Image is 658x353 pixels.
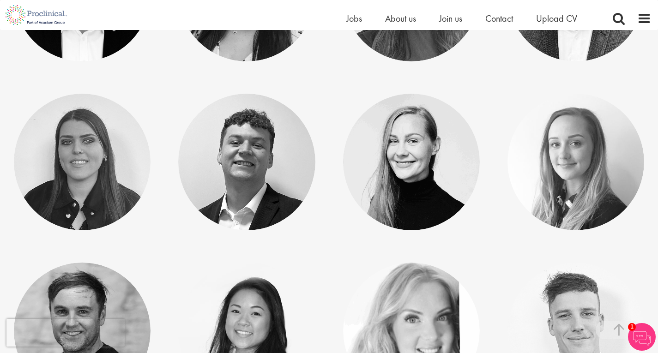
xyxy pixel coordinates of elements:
iframe: reCAPTCHA [6,319,125,347]
a: Join us [439,12,462,24]
img: Chatbot [628,323,656,351]
span: 1 [628,323,636,331]
a: About us [385,12,416,24]
a: Jobs [346,12,362,24]
a: Contact [485,12,513,24]
a: Upload CV [536,12,577,24]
